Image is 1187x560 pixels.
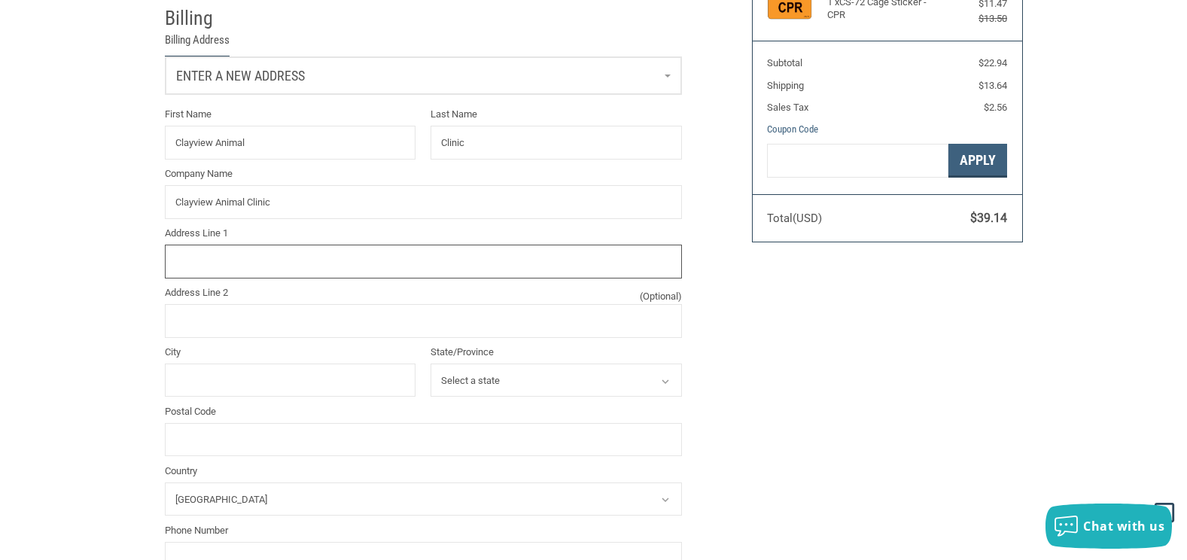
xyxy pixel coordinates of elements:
div: $13.50 [947,11,1007,26]
h2: Billing [165,6,253,31]
span: $13.64 [979,80,1007,91]
span: Subtotal [767,57,802,68]
label: State/Province [431,345,682,360]
span: Shipping [767,80,804,91]
span: $2.56 [984,102,1007,113]
span: $39.14 [970,211,1007,225]
span: Sales Tax [767,102,808,113]
legend: Billing Address [165,32,230,56]
a: Coupon Code [767,123,818,135]
label: Postal Code [165,404,682,419]
span: $22.94 [979,57,1007,68]
label: Country [165,464,682,479]
label: Last Name [431,107,682,122]
button: Apply [948,144,1007,178]
label: First Name [165,107,416,122]
button: Chat with us [1045,504,1172,549]
span: Enter a new address [176,68,305,84]
a: Enter or select a different address [166,57,681,94]
label: Phone Number [165,523,682,538]
span: Chat with us [1083,518,1164,534]
label: Address Line 1 [165,226,682,241]
input: Gift Certificate or Coupon Code [767,144,948,178]
label: Company Name [165,166,682,181]
label: Address Line 2 [165,285,682,300]
label: City [165,345,416,360]
small: (Optional) [640,289,682,304]
span: Total (USD) [767,212,822,225]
